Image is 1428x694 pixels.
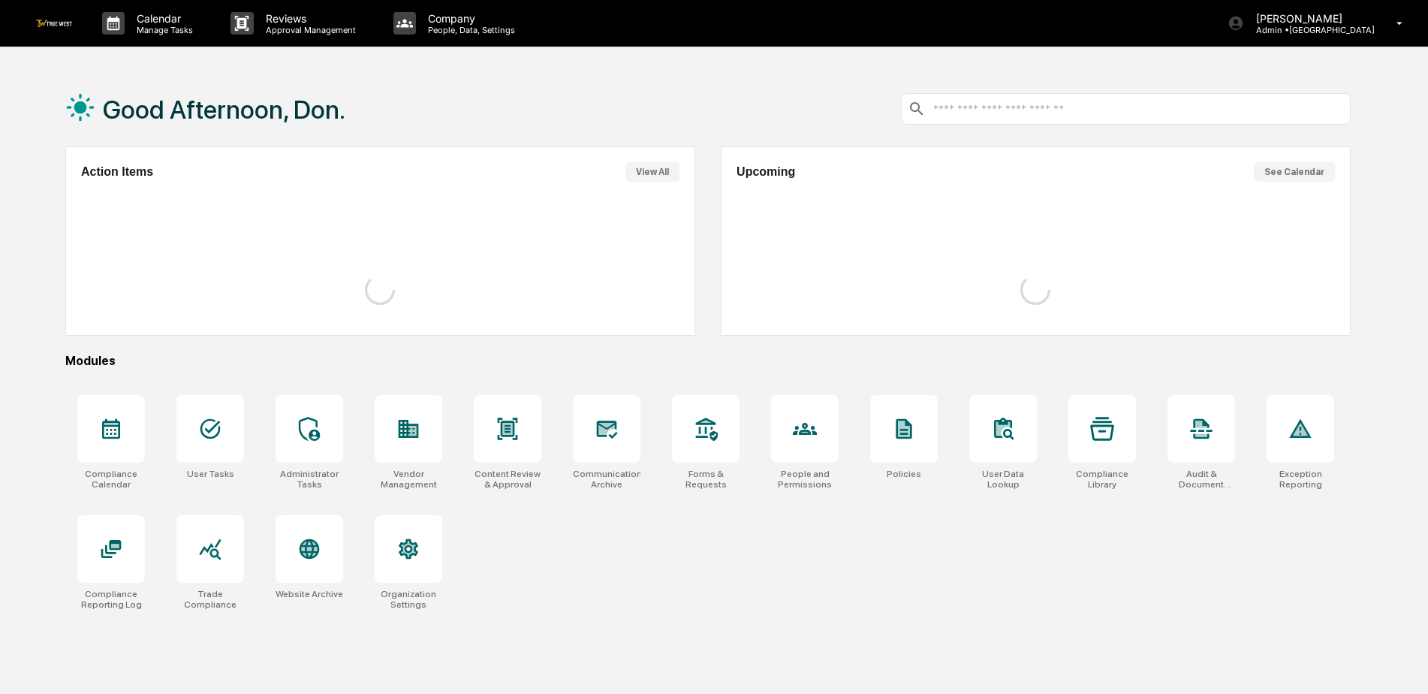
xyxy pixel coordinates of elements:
div: Audit & Document Logs [1167,469,1235,490]
button: View All [625,162,679,182]
div: Content Review & Approval [474,469,541,490]
div: Vendor Management [375,469,442,490]
h2: Action Items [81,165,153,179]
div: Organization Settings [375,589,442,610]
div: Compliance Reporting Log [77,589,145,610]
div: Administrator Tasks [276,469,343,490]
p: [PERSON_NAME] [1244,12,1375,25]
div: User Tasks [187,469,234,479]
p: Manage Tasks [125,25,200,35]
div: Compliance Library [1068,469,1136,490]
button: See Calendar [1254,162,1335,182]
img: logo [36,20,72,26]
div: Compliance Calendar [77,469,145,490]
div: People and Permissions [771,469,839,490]
h2: Upcoming [737,165,795,179]
p: Admin • [GEOGRAPHIC_DATA] [1244,25,1375,35]
div: Policies [887,469,921,479]
p: Company [416,12,523,25]
div: User Data Lookup [969,469,1037,490]
p: Approval Management [254,25,363,35]
div: Website Archive [276,589,343,599]
p: Reviews [254,12,363,25]
div: Communications Archive [573,469,640,490]
p: People, Data, Settings [416,25,523,35]
h1: Good Afternoon, Don. [103,95,345,125]
div: Modules [65,354,1351,368]
div: Forms & Requests [672,469,740,490]
div: Trade Compliance [176,589,244,610]
div: Exception Reporting [1267,469,1334,490]
p: Calendar [125,12,200,25]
